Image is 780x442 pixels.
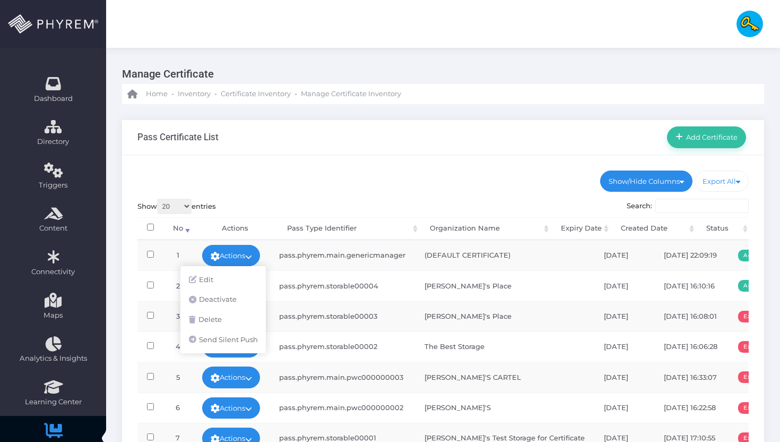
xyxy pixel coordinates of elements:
a: Actions [202,367,261,388]
td: [DATE] 16:08:01 [654,301,729,331]
a: Export All [695,171,749,192]
td: [DATE] 16:33:07 [654,362,729,392]
th: Organization Name: activate to sort column ascending [420,217,551,240]
span: Active [738,250,768,261]
span: Expired [738,371,772,383]
span: Home [146,89,168,99]
input: Search: [655,199,749,214]
span: Expired [738,402,772,414]
td: 3 [163,301,193,331]
td: 1 [163,240,193,270]
span: Certificate Inventory [221,89,291,99]
span: Dashboard [34,93,73,104]
a: Actions [202,245,261,266]
a: Add Certificate [667,126,746,148]
td: pass.phyrem.main.pwc000000002 [270,393,415,423]
td: 6 [163,393,193,423]
td: [DATE] [594,393,654,423]
td: The Best Storage [415,331,594,362]
td: [DATE] 16:22:58 [654,393,729,423]
td: [DATE] [594,331,654,362]
a: Send Silent Push [180,330,266,350]
span: Maps [44,310,63,321]
td: [DATE] 22:09:19 [654,240,729,270]
td: pass.phyrem.main.genericmanager [270,240,415,270]
span: Analytics & Insights [7,353,99,364]
a: Actions [202,397,261,419]
h3: Manage Certificate [122,64,756,84]
li: - [293,89,299,99]
a: Show/Hide Columns [600,171,692,192]
td: [PERSON_NAME]'s Place [415,270,594,301]
th: Expiry Date: activate to sort column ascending [551,217,611,240]
a: Edit [180,270,266,290]
td: [DATE] [594,301,654,331]
td: pass.phyrem.storable00003 [270,301,415,331]
span: Directory [7,137,99,147]
td: [DATE] 16:10:16 [654,270,729,301]
li: - [213,89,219,99]
span: Connectivity [7,267,99,277]
span: Expired [738,311,772,322]
td: [PERSON_NAME]'s Place [415,301,594,331]
select: Showentries [157,199,192,214]
span: Learning Center [7,397,99,407]
th: Pass Type Identifier: activate to sort column ascending [278,217,421,240]
h3: Pass Certificate List [137,132,219,142]
th: Actions [193,217,278,240]
span: Add Certificate [683,133,738,141]
td: 4 [163,331,193,362]
span: Content [7,223,99,234]
th: Status: activate to sort column ascending [697,217,750,240]
li: - [170,89,176,99]
a: Manage Certificate Inventory [301,84,401,104]
td: 5 [163,362,193,392]
a: Delete [180,310,266,330]
span: Manage Certificate Inventory [301,89,401,99]
span: Active [738,280,768,292]
td: [DATE] 16:06:28 [654,331,729,362]
a: Inventory [178,84,211,104]
td: [DATE] [594,362,654,392]
td: (DEFAULT CERTIFICATE) [415,240,594,270]
td: [DATE] [594,240,654,270]
td: pass.phyrem.storable00004 [270,270,415,301]
label: Search: [627,199,749,214]
td: pass.phyrem.main.pwc000000003 [270,362,415,392]
th: Created Date: activate to sort column ascending [611,217,697,240]
td: 2 [163,270,193,301]
th: No: activate to sort column ascending [163,217,193,240]
span: Expired [738,341,772,353]
a: Deactivate [180,290,266,310]
a: Home [127,84,168,104]
span: Triggers [7,180,99,191]
label: Show entries [137,199,216,214]
td: [PERSON_NAME]'S CARTEL [415,362,594,392]
span: Inventory [178,89,211,99]
td: [DATE] [594,270,654,301]
td: pass.phyrem.storable00002 [270,331,415,362]
a: Certificate Inventory [221,84,291,104]
td: [PERSON_NAME]'S [415,393,594,423]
